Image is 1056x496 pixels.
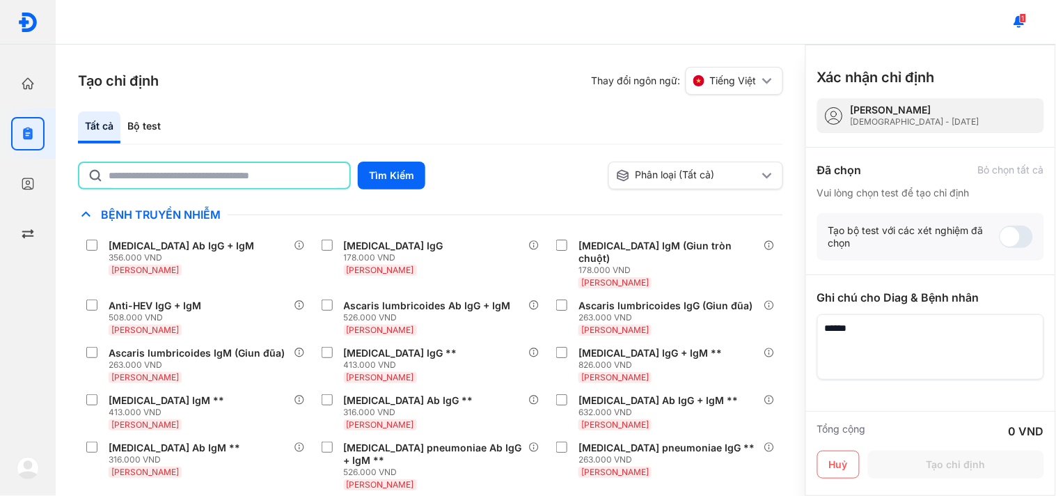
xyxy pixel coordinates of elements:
[344,347,457,359] div: [MEDICAL_DATA] IgG **
[109,240,254,252] div: [MEDICAL_DATA] Ab IgG + IgM
[109,252,260,263] div: 356.000 VND
[344,442,523,467] div: [MEDICAL_DATA] pneumoniae Ab IgG + IgM **
[578,454,760,465] div: 263.000 VND
[817,451,860,479] button: Huỷ
[347,479,414,490] span: [PERSON_NAME]
[109,394,224,407] div: [MEDICAL_DATA] IgM **
[817,162,862,178] div: Đã chọn
[344,467,529,478] div: 526.000 VND
[578,407,743,418] div: 632.000 VND
[828,224,1000,249] div: Tạo bộ test với các xét nghiệm đã chọn
[111,467,179,477] span: [PERSON_NAME]
[17,457,39,479] img: logo
[710,75,757,87] span: Tiếng Việt
[851,104,979,116] div: [PERSON_NAME]
[578,359,727,371] div: 826.000 VND
[578,240,758,265] div: [MEDICAL_DATA] IgM (Giun tròn chuột)
[581,325,649,335] span: [PERSON_NAME]
[78,111,120,144] div: Tất cả
[868,451,1044,479] button: Tạo chỉ định
[109,442,240,454] div: [MEDICAL_DATA] Ab IgM **
[344,252,449,263] div: 178.000 VND
[347,372,414,382] span: [PERSON_NAME]
[1009,423,1044,440] div: 0 VND
[344,300,511,312] div: Ascaris lumbricoides Ab IgG + IgM
[581,277,649,288] span: [PERSON_NAME]
[578,300,752,312] div: Ascaris lumbricoides IgG (Giun đũa)
[111,325,179,335] span: [PERSON_NAME]
[344,240,443,252] div: [MEDICAL_DATA] IgG
[817,423,866,440] div: Tổng cộng
[111,419,179,430] span: [PERSON_NAME]
[578,394,738,407] div: [MEDICAL_DATA] Ab IgG + IgM **
[581,467,649,477] span: [PERSON_NAME]
[347,325,414,335] span: [PERSON_NAME]
[344,394,473,407] div: [MEDICAL_DATA] Ab IgG **
[344,359,463,371] div: 413.000 VND
[851,116,979,127] div: [DEMOGRAPHIC_DATA] - [DATE]
[578,347,722,359] div: [MEDICAL_DATA] IgG + IgM **
[817,68,935,87] h3: Xác nhận chỉ định
[347,265,414,275] span: [PERSON_NAME]
[94,208,228,222] span: Bệnh Truyền Nhiễm
[17,12,38,33] img: logo
[347,419,414,430] span: [PERSON_NAME]
[978,164,1044,176] div: Bỏ chọn tất cả
[616,169,759,183] div: Phân loại (Tất cả)
[109,312,207,323] div: 508.000 VND
[111,265,179,275] span: [PERSON_NAME]
[120,111,168,144] div: Bộ test
[581,372,649,382] span: [PERSON_NAME]
[109,454,246,465] div: 316.000 VND
[591,67,783,95] div: Thay đổi ngôn ngữ:
[109,359,290,371] div: 263.000 VND
[817,187,1044,199] div: Vui lòng chọn test để tạo chỉ định
[109,347,285,359] div: Ascaris lumbricoides IgM (Giun đũa)
[358,162,425,189] button: Tìm Kiếm
[78,71,159,91] h3: Tạo chỉ định
[111,372,179,382] span: [PERSON_NAME]
[1020,13,1027,23] span: 1
[109,407,230,418] div: 413.000 VND
[581,419,649,430] span: [PERSON_NAME]
[817,289,1044,306] div: Ghi chú cho Diag & Bệnh nhân
[344,407,479,418] div: 316.000 VND
[578,442,755,454] div: [MEDICAL_DATA] pneumoniae IgG **
[344,312,517,323] div: 526.000 VND
[109,300,201,312] div: Anti-HEV IgG + IgM
[578,312,758,323] div: 263.000 VND
[578,265,764,276] div: 178.000 VND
